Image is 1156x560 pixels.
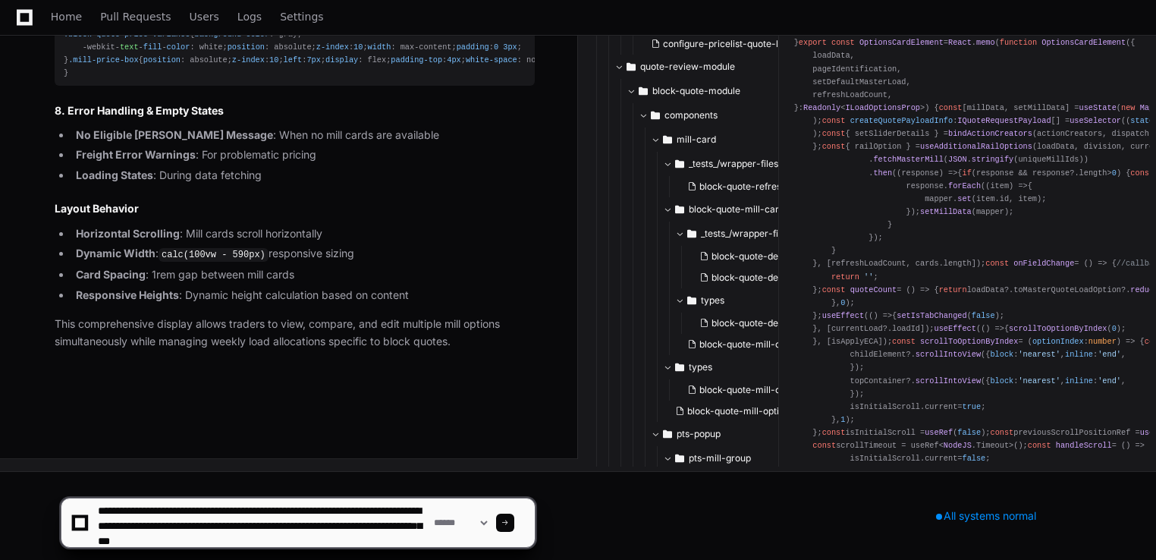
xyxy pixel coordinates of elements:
[976,441,1009,450] span: Timeout
[306,55,320,64] span: 7px
[859,38,944,47] span: OptionsCardElement
[677,428,721,440] span: pts-popup
[701,228,790,240] span: _tests_/wrapper-files
[675,449,684,467] svg: Directory
[799,38,827,47] span: export
[701,294,724,307] span: types
[840,298,845,307] span: 0
[981,324,1004,333] span: () =>
[831,272,859,281] span: return
[957,116,1051,125] span: IQuoteRequestPayload
[494,42,498,52] span: 0
[316,42,349,52] span: z-index
[897,168,957,177] span: ( ) =>
[195,30,270,39] span: background-color
[1065,376,1093,385] span: inline
[1018,350,1060,359] span: 'nearest'
[1121,103,1135,112] span: new
[699,338,843,351] span: block-quote-mill-card-details.tsx
[920,142,1032,151] span: useAdditionalRailOptions
[167,42,190,52] span: color
[1013,259,1074,268] span: onFieldChange
[71,266,535,284] li: : 1rem gap between mill cards
[1000,194,1009,203] span: id
[962,454,985,463] span: false
[677,134,716,146] span: mill-card
[71,167,535,184] li: : During data fetching
[663,38,826,50] span: configure-pricelist-quote-load.slice.ts
[1013,285,1121,294] span: toMasterQuoteLoadOption
[55,316,535,351] p: This comprehensive display allows traders to view, compare, and edit multiple mill options simult...
[687,291,696,310] svg: Directory
[76,268,146,281] strong: Card Spacing
[892,337,916,346] span: const
[675,358,684,376] svg: Directory
[71,287,535,304] li: : Dynamic height calculation based on content
[794,38,1136,112] span: { loadData, pageIdentification, setDefaultMasterLoad, refreshLoadCount, }: < >
[143,55,181,64] span: position
[864,272,873,281] span: ''
[916,376,981,385] span: scrollIntoView
[687,405,874,417] span: block-quote-mill-option-card-container.tsx
[693,267,856,288] button: block-quote-details-wrapper.tsx
[663,131,672,149] svg: Directory
[699,384,906,396] span: block-quote-mill-option-card-container.types.ts
[391,55,442,64] span: padding-top
[689,452,751,464] span: pts-mill-group
[990,428,1013,437] span: const
[627,58,636,76] svg: Directory
[55,103,535,118] h2: 8. Error Handling & Empty States
[869,311,892,320] span: () =>
[985,181,1027,190] span: ( ) =>
[1112,168,1117,177] span: 0
[985,259,1009,268] span: const
[948,181,981,190] span: forEach
[1070,116,1121,125] span: useSelector
[939,285,967,294] span: return
[873,168,892,177] span: then
[664,109,718,121] span: components
[892,324,920,333] span: loadId
[935,324,976,333] span: useEffect
[76,168,153,181] strong: Loading States
[944,259,972,268] span: length
[681,334,843,355] button: block-quote-mill-card-details.tsx
[71,146,535,164] li: : For problematic pricing
[972,311,995,320] span: false
[669,401,831,422] button: block-quote-mill-option-card-container.tsx
[712,250,906,263] span: block-quote-details-osb-margin-wrapper.tsx
[681,379,843,401] button: block-quote-mill-option-card-container.types.ts
[663,355,840,379] button: types
[1000,38,1037,47] span: function
[689,203,817,216] span: block-quote-mill-card-details
[939,103,963,112] span: const
[269,55,278,64] span: 10
[803,103,840,112] span: Readonly
[901,168,938,177] span: response
[143,42,162,52] span: fill
[447,55,460,64] span: 4px
[64,28,526,80] div: { : gray; -webkit- - - : white; : absolute; : ; : max-content; : ; } { : absolute; : ; : ; : flex...
[699,181,865,193] span: block-quote-refresh-icon-wrapper.tsx
[159,248,269,262] code: calc(100vw - 590px)
[280,12,323,21] span: Settings
[1056,441,1112,450] span: handleScroll
[812,441,836,450] span: const
[1098,350,1121,359] span: 'end'
[76,128,273,141] strong: No Eligible [PERSON_NAME] Message
[76,227,180,240] strong: Horizontal Scrolling
[822,129,846,138] span: const
[948,155,967,164] span: JSON
[916,350,981,359] span: scrollIntoView
[466,55,517,64] span: white-space
[284,55,303,64] span: left
[897,311,966,320] span: setIsTabChanged
[663,197,840,222] button: block-quote-mill-card-details
[651,127,828,152] button: mill-card
[663,446,828,470] button: pts-mill-group
[925,428,953,437] span: useRef
[712,272,851,284] span: block-quote-details-wrapper.tsx
[681,176,843,197] button: block-quote-refresh-icon-wrapper.tsx
[831,38,855,47] span: const
[873,155,943,164] span: fetchMasterMill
